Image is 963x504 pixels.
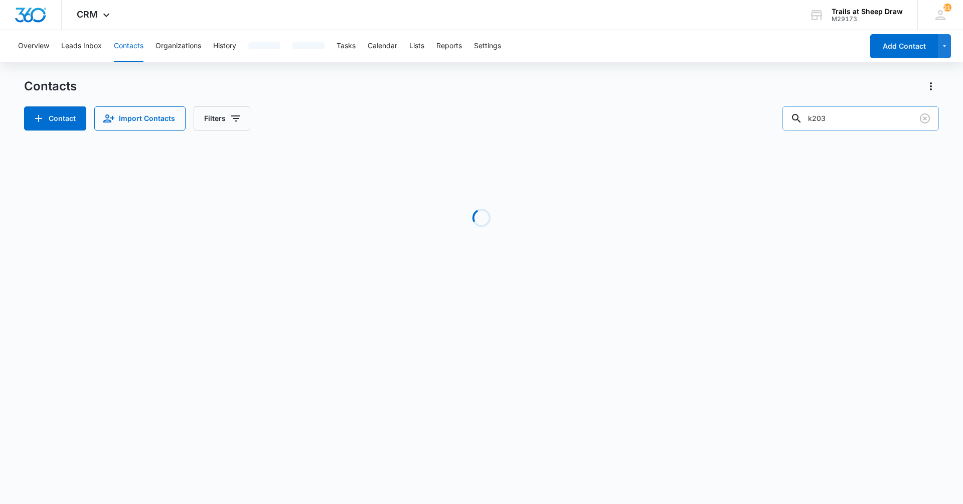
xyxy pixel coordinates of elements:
div: account name [832,8,903,16]
button: Calendar [368,30,397,62]
button: Organizations [155,30,201,62]
button: Overview [18,30,49,62]
button: Leads Inbox [61,30,102,62]
button: Tasks [337,30,356,62]
button: Contacts [114,30,143,62]
button: Add Contact [870,34,938,58]
button: Add Contact [24,106,86,131]
button: Settings [474,30,501,62]
span: 211 [943,4,951,12]
button: Clear [917,110,933,127]
input: Search Contacts [782,106,939,131]
button: Import Contacts [94,106,186,131]
h1: Contacts [24,79,77,94]
span: CRM [77,9,98,20]
div: notifications count [943,4,951,12]
button: History [213,30,236,62]
div: account id [832,16,903,23]
button: Reports [436,30,462,62]
button: Actions [923,78,939,94]
button: Filters [194,106,250,131]
button: Lists [409,30,424,62]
